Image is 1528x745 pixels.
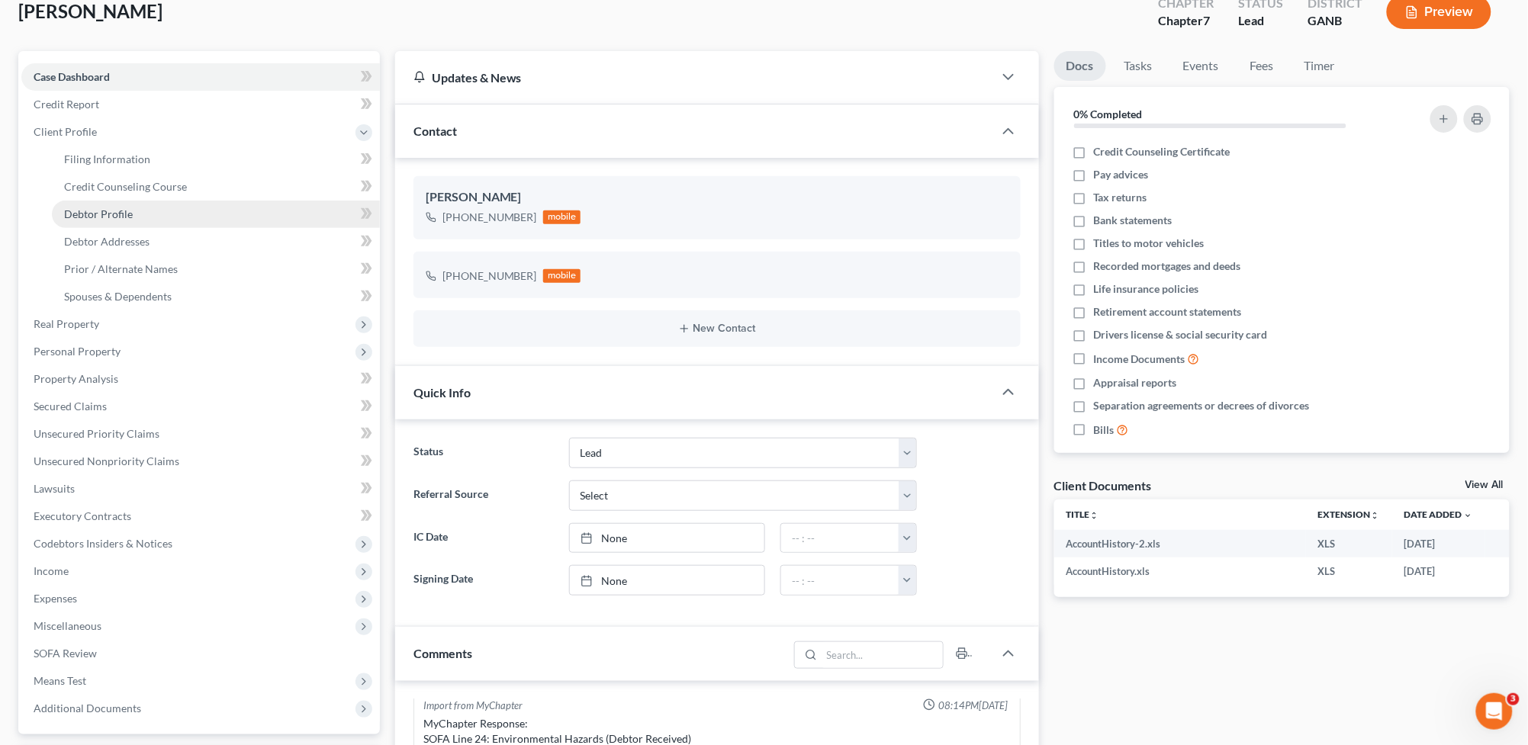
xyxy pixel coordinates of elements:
[1094,352,1185,367] span: Income Documents
[406,438,561,468] label: Status
[34,564,69,577] span: Income
[1306,530,1392,557] td: XLS
[34,482,75,495] span: Lawsuits
[21,503,380,530] a: Executory Contracts
[426,323,1008,335] button: New Contact
[1054,530,1306,557] td: AccountHistory-2.xls
[34,372,118,385] span: Property Analysis
[781,566,899,595] input: -- : --
[21,365,380,393] a: Property Analysis
[64,153,150,165] span: Filing Information
[1094,375,1177,390] span: Appraisal reports
[1094,190,1147,205] span: Tax returns
[1054,557,1306,585] td: AccountHistory.xls
[1171,51,1231,81] a: Events
[1094,422,1115,438] span: Bills
[34,619,101,632] span: Miscellaneous
[64,207,133,220] span: Debtor Profile
[21,63,380,91] a: Case Dashboard
[1392,530,1485,557] td: [DATE]
[34,702,141,714] span: Additional Documents
[1094,213,1173,228] span: Bank statements
[34,70,110,83] span: Case Dashboard
[1318,509,1380,520] a: Extensionunfold_more
[1094,327,1268,342] span: Drivers license & social security card
[413,385,471,400] span: Quick Info
[21,448,380,475] a: Unsecured Nonpriority Claims
[570,566,765,595] a: None
[52,255,380,283] a: Prior / Alternate Names
[1112,51,1165,81] a: Tasks
[1238,12,1283,30] div: Lead
[1054,51,1106,81] a: Docs
[413,646,472,660] span: Comments
[1392,557,1485,585] td: [DATE]
[413,124,457,138] span: Contact
[423,698,523,713] div: Import from MyChapter
[52,201,380,228] a: Debtor Profile
[21,475,380,503] a: Lawsuits
[52,146,380,173] a: Filing Information
[34,647,97,660] span: SOFA Review
[1054,477,1152,493] div: Client Documents
[406,523,561,554] label: IC Date
[1066,509,1099,520] a: Titleunfold_more
[1464,511,1473,520] i: expand_more
[1090,511,1099,520] i: unfold_more
[1507,693,1520,705] span: 3
[34,592,77,605] span: Expenses
[34,509,131,522] span: Executory Contracts
[1292,51,1347,81] a: Timer
[34,537,172,550] span: Codebtors Insiders & Notices
[52,173,380,201] a: Credit Counseling Course
[1094,398,1310,413] span: Separation agreements or decrees of divorces
[52,283,380,310] a: Spouses & Dependents
[21,393,380,420] a: Secured Claims
[52,228,380,255] a: Debtor Addresses
[1094,281,1199,297] span: Life insurance policies
[1237,51,1286,81] a: Fees
[64,262,178,275] span: Prior / Alternate Names
[406,565,561,596] label: Signing Date
[34,98,99,111] span: Credit Report
[64,235,150,248] span: Debtor Addresses
[426,188,1008,207] div: [PERSON_NAME]
[34,125,97,138] span: Client Profile
[34,317,99,330] span: Real Property
[1094,167,1149,182] span: Pay advices
[1074,108,1143,120] strong: 0% Completed
[34,454,179,467] span: Unsecured Nonpriority Claims
[21,420,380,448] a: Unsecured Priority Claims
[406,480,561,511] label: Referral Source
[1094,144,1230,159] span: Credit Counseling Certificate
[21,640,380,667] a: SOFA Review
[1371,511,1380,520] i: unfold_more
[64,290,172,303] span: Spouses & Dependents
[34,427,159,440] span: Unsecured Priority Claims
[1158,12,1214,30] div: Chapter
[64,180,187,193] span: Credit Counseling Course
[413,69,975,85] div: Updates & News
[1306,557,1392,585] td: XLS
[543,269,581,283] div: mobile
[442,210,537,225] div: [PHONE_NUMBER]
[21,91,380,118] a: Credit Report
[34,345,121,358] span: Personal Property
[1476,693,1513,730] iframe: Intercom live chat
[34,400,107,413] span: Secured Claims
[1094,304,1242,320] span: Retirement account statements
[570,524,765,553] a: None
[1203,13,1210,27] span: 7
[1094,259,1241,274] span: Recorded mortgages and deeds
[781,524,899,553] input: -- : --
[938,698,1008,713] span: 08:14PM[DATE]
[1465,480,1504,490] a: View All
[1308,12,1362,30] div: GANB
[543,210,581,224] div: mobile
[1404,509,1473,520] a: Date Added expand_more
[822,642,943,668] input: Search...
[1094,236,1205,251] span: Titles to motor vehicles
[34,674,86,687] span: Means Test
[442,268,537,284] div: [PHONE_NUMBER]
